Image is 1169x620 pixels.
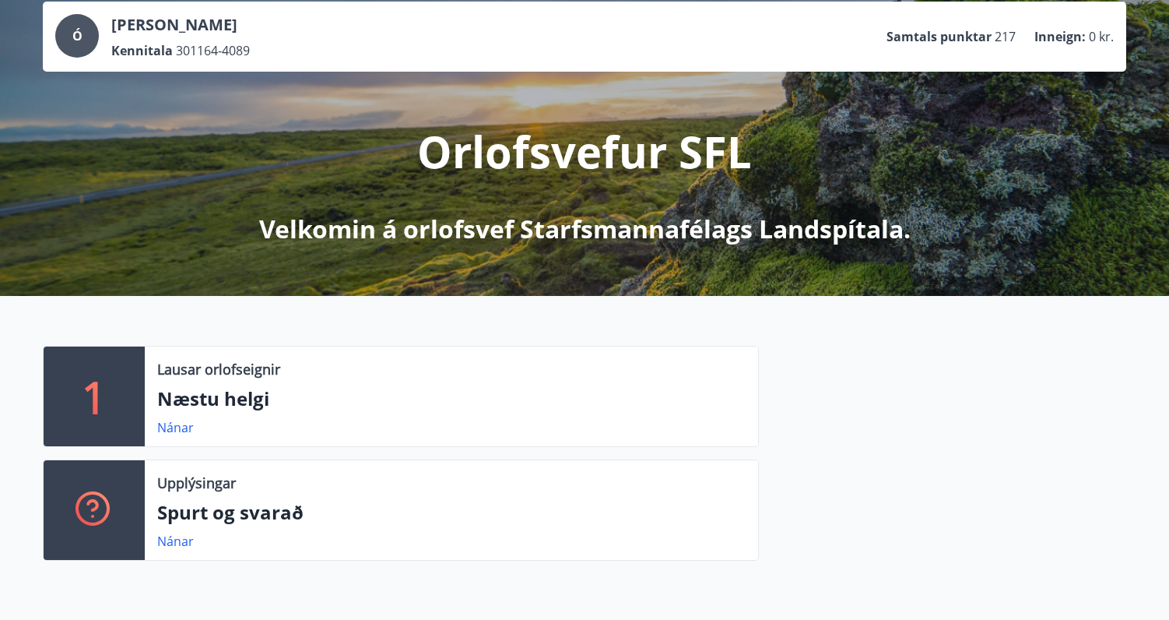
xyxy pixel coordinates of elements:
p: Orlofsvefur SFL [417,122,752,181]
p: Lausar orlofseignir [157,359,280,379]
p: Samtals punktar [886,28,992,45]
span: Ó [72,27,82,44]
span: 217 [995,28,1016,45]
p: Upplýsingar [157,473,236,493]
p: Velkomin á orlofsvef Starfsmannafélags Landspítala. [259,212,911,246]
p: Næstu helgi [157,386,746,412]
p: Kennitala [111,42,173,59]
a: Nánar [157,533,194,550]
span: 0 kr. [1089,28,1114,45]
p: Inneign : [1034,28,1086,45]
p: Spurt og svarað [157,499,746,526]
span: 301164-4089 [176,42,250,59]
p: 1 [82,367,107,426]
a: Nánar [157,419,194,436]
p: [PERSON_NAME] [111,14,250,36]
